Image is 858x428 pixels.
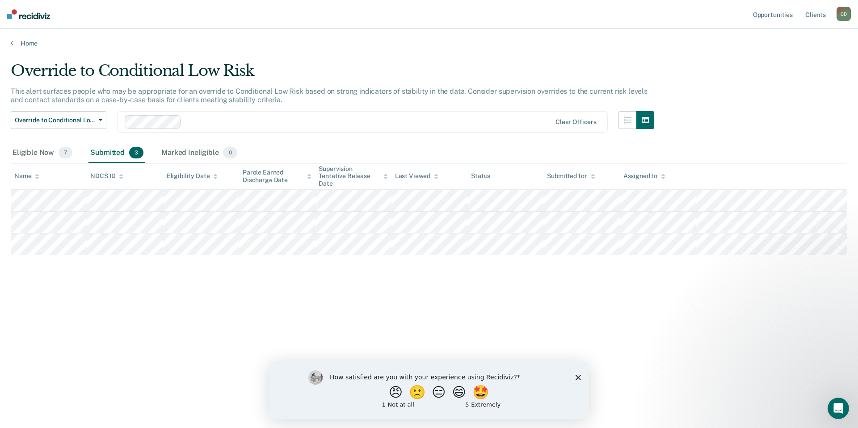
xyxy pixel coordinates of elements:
[837,7,851,21] div: C D
[11,62,654,87] div: Override to Conditional Low Risk
[269,362,589,419] iframe: Survey by Kim from Recidiviz
[14,172,39,180] div: Name
[837,7,851,21] button: CD
[395,172,438,180] div: Last Viewed
[623,172,665,180] div: Assigned to
[319,165,387,187] div: Supervision Tentative Release Date
[11,87,648,104] p: This alert surfaces people who may be appropriate for an override to Conditional Low Risk based o...
[547,172,595,180] div: Submitted for
[243,169,311,184] div: Parole Earned Discharge Date
[15,116,95,124] span: Override to Conditional Low Risk
[11,143,74,163] div: Eligible Now7
[828,398,849,419] iframe: Intercom live chat
[11,111,106,129] button: Override to Conditional Low Risk
[11,39,847,47] a: Home
[7,9,50,19] img: Recidiviz
[90,172,123,180] div: NDCS ID
[160,143,239,163] div: Marked Ineligible0
[471,172,490,180] div: Status
[129,147,143,158] span: 3
[88,143,145,163] div: Submitted3
[555,118,597,126] div: Clear officers
[59,147,72,158] span: 7
[223,147,237,158] span: 0
[167,172,218,180] div: Eligibility Date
